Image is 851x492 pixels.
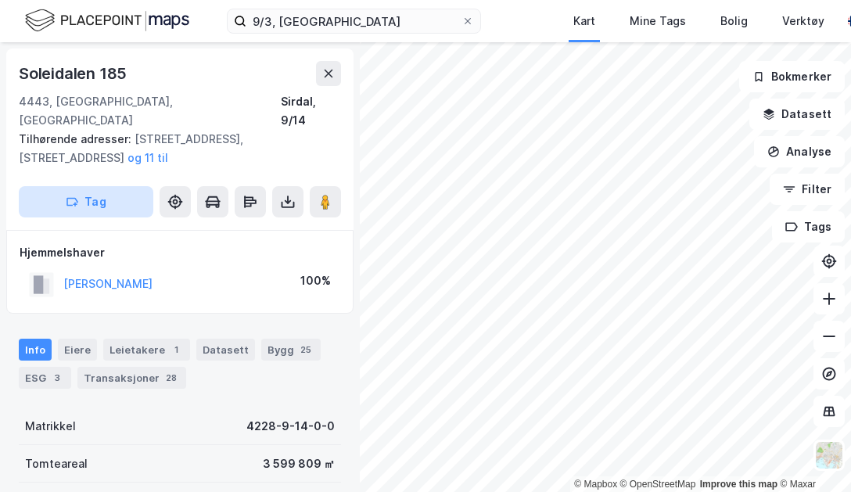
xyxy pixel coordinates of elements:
[19,132,135,145] span: Tilhørende adresser:
[25,454,88,473] div: Tomteareal
[754,136,845,167] button: Analyse
[19,339,52,361] div: Info
[782,12,824,31] div: Verktøy
[168,342,184,357] div: 1
[739,61,845,92] button: Bokmerker
[19,92,281,130] div: 4443, [GEOGRAPHIC_DATA], [GEOGRAPHIC_DATA]
[620,479,696,490] a: OpenStreetMap
[196,339,255,361] div: Datasett
[773,417,851,492] iframe: Chat Widget
[25,417,76,436] div: Matrikkel
[773,417,851,492] div: Kontrollprogram for chat
[300,271,331,290] div: 100%
[263,454,335,473] div: 3 599 809 ㎡
[246,9,461,33] input: Søk på adresse, matrikkel, gårdeiere, leietakere eller personer
[749,99,845,130] button: Datasett
[574,479,617,490] a: Mapbox
[19,130,329,167] div: [STREET_ADDRESS], [STREET_ADDRESS]
[25,7,189,34] img: logo.f888ab2527a4732fd821a326f86c7f29.svg
[19,186,153,217] button: Tag
[281,92,341,130] div: Sirdal, 9/14
[103,339,190,361] div: Leietakere
[261,339,321,361] div: Bygg
[58,339,97,361] div: Eiere
[630,12,686,31] div: Mine Tags
[246,417,335,436] div: 4228-9-14-0-0
[163,370,180,386] div: 28
[20,243,340,262] div: Hjemmelshaver
[19,61,130,86] div: Soleidalen 185
[77,367,186,389] div: Transaksjoner
[19,367,71,389] div: ESG
[720,12,748,31] div: Bolig
[772,211,845,242] button: Tags
[573,12,595,31] div: Kart
[297,342,314,357] div: 25
[700,479,777,490] a: Improve this map
[770,174,845,205] button: Filter
[49,370,65,386] div: 3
